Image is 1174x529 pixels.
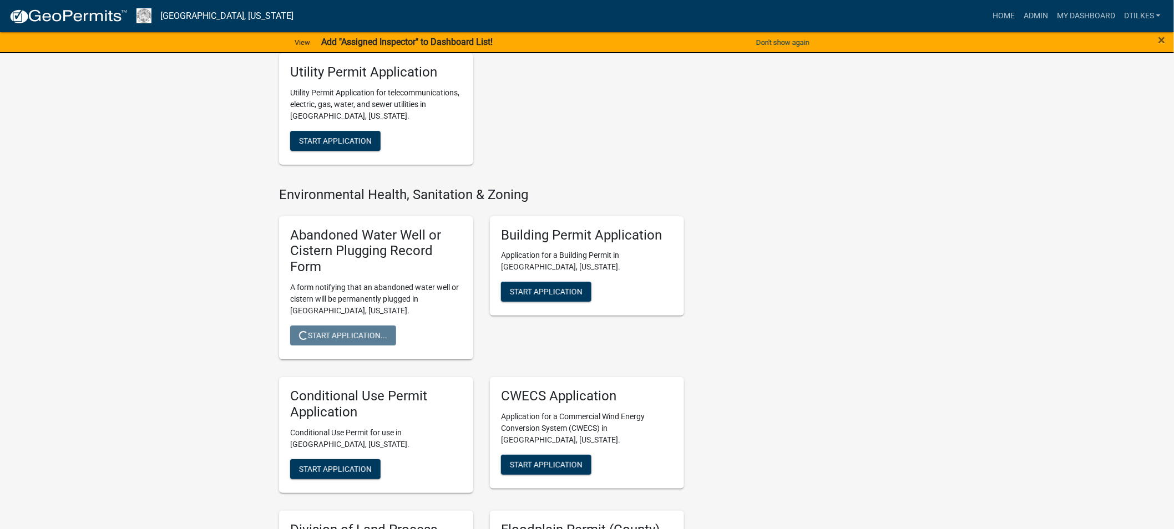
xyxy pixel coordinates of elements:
p: Utility Permit Application for telecommunications, electric, gas, water, and sewer utilities in [... [290,87,462,122]
p: A form notifying that an abandoned water well or cistern will be permanently plugged in [GEOGRAPH... [290,282,462,317]
button: Start Application [501,282,591,302]
button: Start Application [290,131,381,151]
h5: Abandoned Water Well or Cistern Plugging Record Form [290,227,462,275]
button: Start Application [501,455,591,475]
span: Start Application [299,464,372,473]
span: Start Application [299,136,372,145]
a: dtilkes [1120,6,1165,27]
button: Start Application... [290,325,396,345]
a: Admin [1019,6,1052,27]
a: View [290,33,315,52]
span: Start Application [510,287,583,296]
h5: Utility Permit Application [290,64,462,80]
h5: Building Permit Application [501,227,673,243]
p: Application for a Commercial Wind Energy Conversion System (CWECS) in [GEOGRAPHIC_DATA], [US_STATE]. [501,411,673,446]
strong: Add "Assigned Inspector" to Dashboard List! [321,37,493,47]
p: Application for a Building Permit in [GEOGRAPHIC_DATA], [US_STATE]. [501,250,673,273]
button: Close [1158,33,1166,47]
h4: Environmental Health, Sanitation & Zoning [279,187,684,203]
span: Start Application [510,460,583,469]
p: Conditional Use Permit for use in [GEOGRAPHIC_DATA], [US_STATE]. [290,427,462,450]
a: Home [988,6,1019,27]
h5: Conditional Use Permit Application [290,388,462,420]
span: × [1158,32,1166,48]
button: Start Application [290,459,381,479]
a: My Dashboard [1052,6,1120,27]
img: Franklin County, Iowa [136,8,151,23]
h5: CWECS Application [501,388,673,404]
span: Start Application... [299,331,387,340]
button: Don't show again [752,33,814,52]
a: [GEOGRAPHIC_DATA], [US_STATE] [160,7,293,26]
